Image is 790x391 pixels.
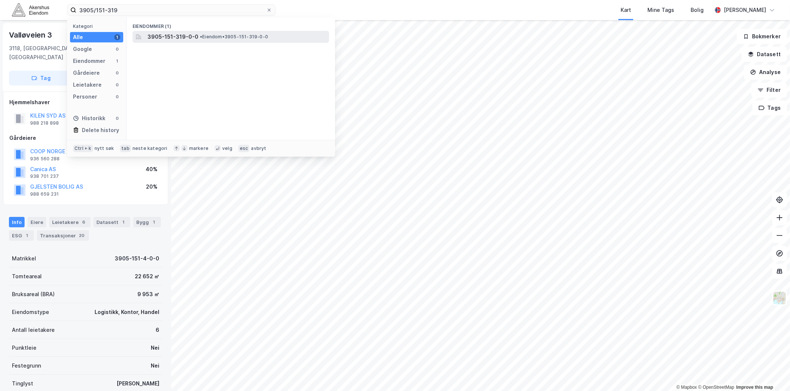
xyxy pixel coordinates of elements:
[9,98,162,107] div: Hjemmelshaver
[133,217,161,227] div: Bygg
[200,34,268,40] span: Eiendom • 3905-151-319-0-0
[724,6,766,15] div: [PERSON_NAME]
[73,92,97,101] div: Personer
[9,134,162,142] div: Gårdeiere
[114,70,120,76] div: 0
[120,218,127,226] div: 1
[114,82,120,88] div: 0
[120,145,131,152] div: tab
[151,361,159,370] div: Nei
[691,6,704,15] div: Bolig
[114,34,120,40] div: 1
[222,145,232,151] div: velg
[37,230,89,241] div: Transaksjoner
[114,58,120,64] div: 1
[12,254,36,263] div: Matrikkel
[73,68,100,77] div: Gårdeiere
[135,272,159,281] div: 22 652 ㎡
[28,217,46,227] div: Eiere
[30,191,59,197] div: 988 659 231
[189,145,208,151] div: markere
[73,145,93,152] div: Ctrl + k
[73,33,83,42] div: Alle
[12,308,49,317] div: Eiendomstype
[115,254,159,263] div: 3905-151-4-0-0
[9,71,73,86] button: Tag
[773,291,787,305] img: Z
[742,47,787,62] button: Datasett
[676,385,697,390] a: Mapbox
[77,232,86,239] div: 20
[151,343,159,352] div: Nei
[9,230,34,241] div: ESG
[12,3,49,16] img: akershus-eiendom-logo.9091f326c980b4bce74ccdd9f866810c.svg
[12,326,55,334] div: Antall leietakere
[73,80,102,89] div: Leietakere
[751,83,787,97] button: Filter
[12,272,42,281] div: Tomteareal
[30,173,59,179] div: 938 701 237
[753,355,790,391] div: Kontrollprogram for chat
[238,145,250,152] div: esc
[133,145,168,151] div: neste kategori
[146,165,157,174] div: 40%
[744,65,787,80] button: Analyse
[156,326,159,334] div: 6
[736,385,773,390] a: Improve this map
[251,145,266,151] div: avbryt
[73,45,92,54] div: Google
[200,34,202,39] span: •
[127,17,335,31] div: Eiendommer (1)
[9,217,25,227] div: Info
[117,379,159,388] div: [PERSON_NAME]
[23,232,31,239] div: 1
[73,57,105,65] div: Eiendommer
[73,23,123,29] div: Kategori
[647,6,674,15] div: Mine Tags
[76,4,266,16] input: Søk på adresse, matrikkel, gårdeiere, leietakere eller personer
[30,120,59,126] div: 988 218 898
[73,114,105,123] div: Historikk
[80,218,87,226] div: 6
[737,29,787,44] button: Bokmerker
[114,46,120,52] div: 0
[95,145,114,151] div: nytt søk
[49,217,90,227] div: Leietakere
[30,156,60,162] div: 936 560 288
[95,308,159,317] div: Logistikk, Kontor, Handel
[12,290,55,299] div: Bruksareal (BRA)
[137,290,159,299] div: 9 953 ㎡
[150,218,158,226] div: 1
[752,100,787,115] button: Tags
[114,115,120,121] div: 0
[114,94,120,100] div: 0
[93,217,130,227] div: Datasett
[621,6,631,15] div: Kart
[147,32,198,41] span: 3905-151-319-0-0
[12,343,36,352] div: Punktleie
[12,379,33,388] div: Tinglyst
[698,385,734,390] a: OpenStreetMap
[9,29,54,41] div: Valløveien 3
[12,361,41,370] div: Festegrunn
[82,126,119,135] div: Delete history
[753,355,790,391] iframe: Chat Widget
[146,182,157,191] div: 20%
[9,44,106,62] div: 3118, [GEOGRAPHIC_DATA], [GEOGRAPHIC_DATA]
